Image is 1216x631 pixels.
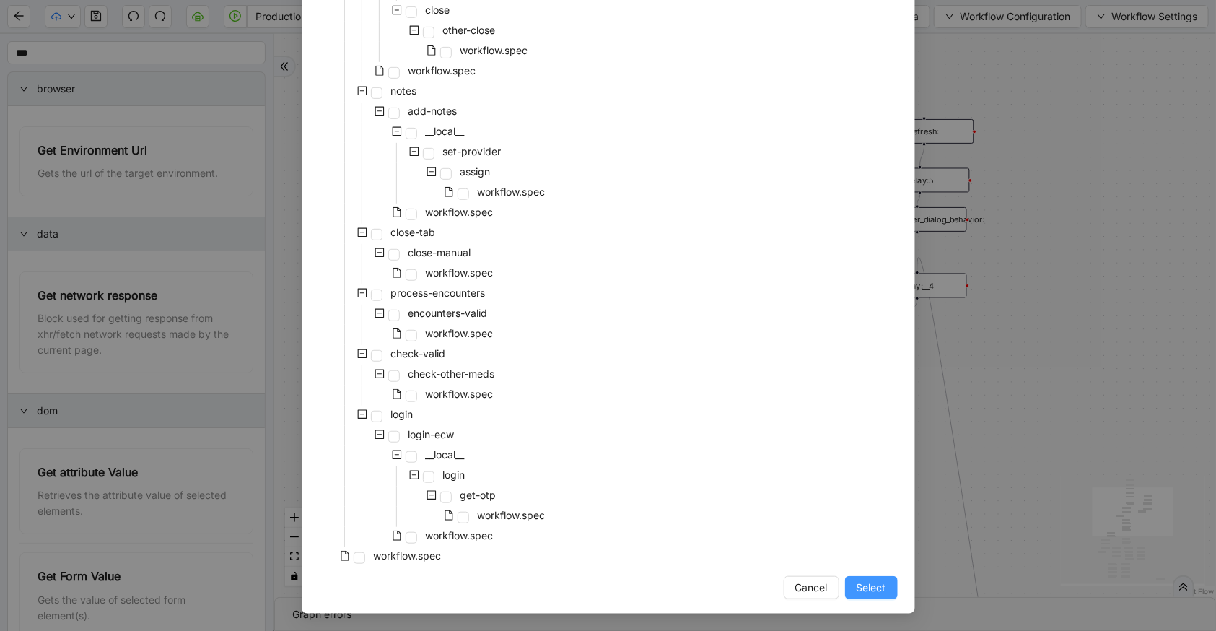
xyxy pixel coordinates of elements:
[440,22,499,39] span: other-close
[375,308,385,318] span: minus-square
[406,103,460,120] span: add-notes
[423,264,497,282] span: workflow.spec
[426,125,465,137] span: __local__
[408,64,476,77] span: workflow.spec
[409,470,419,480] span: minus-square
[391,408,414,420] span: login
[388,406,416,423] span: login
[423,527,497,544] span: workflow.spec
[406,305,491,322] span: encounters-valid
[375,430,385,440] span: minus-square
[357,409,367,419] span: minus-square
[375,369,385,379] span: minus-square
[392,268,402,278] span: file
[423,446,468,464] span: __local__
[392,328,402,339] span: file
[443,145,502,157] span: set-provider
[406,365,498,383] span: check-other-meds
[406,244,474,261] span: close-manual
[408,367,495,380] span: check-other-meds
[408,246,471,258] span: close-manual
[357,86,367,96] span: minus-square
[427,45,437,56] span: file
[426,529,494,541] span: workflow.spec
[443,469,465,481] span: login
[460,489,497,501] span: get-otp
[423,386,497,403] span: workflow.spec
[392,450,402,460] span: minus-square
[406,62,479,79] span: workflow.spec
[375,106,385,116] span: minus-square
[391,84,417,97] span: notes
[857,580,886,596] span: Select
[444,510,454,521] span: file
[388,82,420,100] span: notes
[458,487,499,504] span: get-otp
[388,284,489,302] span: process-encounters
[440,143,504,160] span: set-provider
[391,226,436,238] span: close-tab
[784,576,839,599] button: Cancel
[426,448,465,461] span: __local__
[423,123,468,140] span: __local__
[375,66,385,76] span: file
[475,507,548,524] span: workflow.spec
[408,428,455,440] span: login-ecw
[392,389,402,399] span: file
[423,1,453,19] span: close
[426,266,494,279] span: workflow.spec
[845,576,898,599] button: Select
[423,204,497,221] span: workflow.spec
[427,167,437,177] span: minus-square
[388,224,439,241] span: close-tab
[409,25,419,35] span: minus-square
[458,163,494,180] span: assign
[427,490,437,500] span: minus-square
[458,42,531,59] span: workflow.spec
[375,248,385,258] span: minus-square
[408,105,458,117] span: add-notes
[423,325,497,342] span: workflow.spec
[409,147,419,157] span: minus-square
[371,547,445,565] span: workflow.spec
[478,509,546,521] span: workflow.spec
[392,126,402,136] span: minus-square
[391,347,446,360] span: check-valid
[340,551,350,561] span: file
[391,287,486,299] span: process-encounters
[374,549,442,562] span: workflow.spec
[392,531,402,541] span: file
[426,206,494,218] span: workflow.spec
[426,388,494,400] span: workflow.spec
[475,183,548,201] span: workflow.spec
[357,227,367,238] span: minus-square
[460,165,491,178] span: assign
[357,288,367,298] span: minus-square
[460,44,528,56] span: workflow.spec
[408,307,488,319] span: encounters-valid
[392,207,402,217] span: file
[392,5,402,15] span: minus-square
[440,466,468,484] span: login
[388,345,449,362] span: check-valid
[443,24,496,36] span: other-close
[795,580,828,596] span: Cancel
[406,426,458,443] span: login-ecw
[357,349,367,359] span: minus-square
[444,187,454,197] span: file
[426,4,450,16] span: close
[426,327,494,339] span: workflow.spec
[478,186,546,198] span: workflow.spec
